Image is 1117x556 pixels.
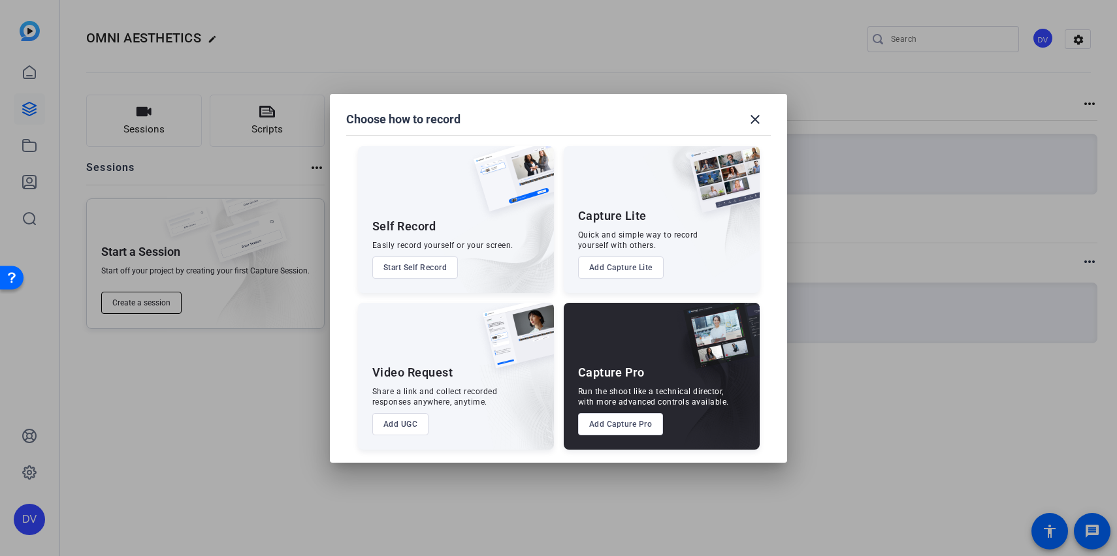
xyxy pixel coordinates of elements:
[747,112,763,127] mat-icon: close
[372,386,498,407] div: Share a link and collect recorded responses anywhere, anytime.
[372,240,513,251] div: Easily record yourself or your screen.
[578,365,645,380] div: Capture Pro
[578,256,664,279] button: Add Capture Lite
[578,208,647,224] div: Capture Lite
[578,230,698,251] div: Quick and simple way to record yourself with others.
[464,146,554,224] img: self-record.png
[578,413,664,435] button: Add Capture Pro
[440,174,554,293] img: embarkstudio-self-record.png
[372,365,453,380] div: Video Request
[673,303,760,382] img: capture-pro.png
[473,303,554,382] img: ugc-content.png
[372,413,429,435] button: Add UGC
[372,256,459,279] button: Start Self Record
[679,146,760,226] img: capture-lite.png
[643,146,760,277] img: embarkstudio-capture-lite.png
[372,219,436,234] div: Self Record
[346,112,461,127] h1: Choose how to record
[478,343,554,450] img: embarkstudio-ugc-content.png
[578,386,729,407] div: Run the shoot like a technical director, with more advanced controls available.
[663,319,760,450] img: embarkstudio-capture-pro.png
